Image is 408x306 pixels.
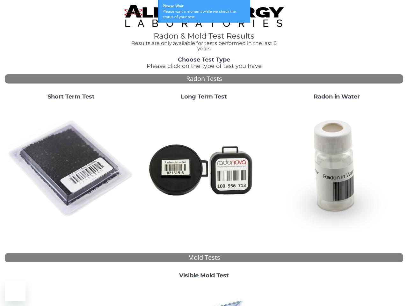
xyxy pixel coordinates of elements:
strong: Short Term Test [47,93,95,100]
strong: Long Term Test [181,93,227,100]
img: RadoninWater.jpg [273,105,401,233]
img: TightCrop.jpg [124,5,284,27]
h1: Radon & Mold Test Results [124,32,284,40]
div: Radon Tests [5,74,403,84]
strong: Visible Mold Test [179,272,229,279]
strong: Radon in Water [314,93,360,100]
div: Mold Tests [5,253,403,262]
div: Please wait a moment while we check the status of your test [163,9,247,19]
img: ShortTerm.jpg [7,105,135,233]
div: Please Wait [163,3,247,9]
strong: Choose Test Type [178,56,230,63]
img: Radtrak2vsRadtrak3.jpg [140,105,268,233]
iframe: Button to launch messaging window [5,280,25,301]
span: Please click on the type of test you have [147,62,262,69]
h4: Results are only available for tests performed in the last 6 years [124,40,284,52]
